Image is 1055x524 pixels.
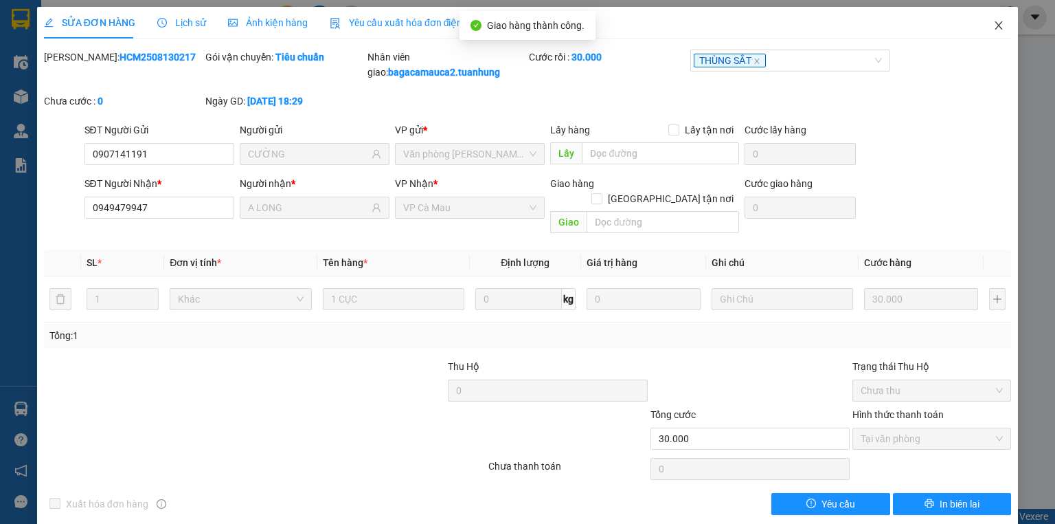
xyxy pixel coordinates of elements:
div: Ngày GD: [205,94,364,109]
input: 0 [864,288,978,310]
b: 30.000 [571,52,602,63]
div: [PERSON_NAME]: [44,50,203,65]
span: Lấy tận nơi [679,122,739,138]
span: THÙNG SẮT [694,54,766,67]
span: Lấy [550,142,582,164]
div: SĐT Người Gửi [84,122,234,138]
label: Cước lấy hàng [745,124,806,135]
button: Close [979,7,1018,45]
span: Giao hàng thành công. [487,20,585,31]
span: Yêu cầu [821,496,855,512]
div: Cước rồi : [529,50,688,65]
span: Khác [178,289,303,309]
div: Chưa thanh toán [487,459,648,483]
span: printer [924,499,934,510]
button: exclamation-circleYêu cầu [771,493,890,515]
button: delete [49,288,71,310]
span: Giao hàng [550,178,594,189]
span: In biên lai [940,496,979,512]
b: HCM2508130217 [120,52,196,63]
b: bagacamauca2.tuanhung [388,67,500,78]
span: exclamation-circle [806,499,816,510]
label: Cước giao hàng [745,178,813,189]
label: Hình thức thanh toán [852,409,944,420]
b: Tiêu chuẩn [275,52,324,63]
span: info-circle [157,499,166,509]
span: Thu Hộ [448,361,479,372]
span: SL [87,257,98,268]
div: Tổng: 1 [49,328,408,343]
div: Gói vận chuyển: [205,50,364,65]
span: clock-circle [157,18,167,28]
span: Văn phòng Hồ Chí Minh [403,144,536,164]
input: VD: Bàn, Ghế [323,288,464,310]
span: Yêu cầu xuất hóa đơn điện tử [330,17,475,28]
span: Cước hàng [864,257,911,268]
b: [DATE] 18:29 [247,96,303,107]
div: Nhân viên giao: [367,50,526,80]
div: Người gửi [240,122,389,138]
b: 0 [98,96,103,107]
input: 0 [587,288,701,310]
input: Dọc đường [587,211,739,233]
th: Ghi chú [706,250,859,276]
span: Định lượng [501,257,549,268]
div: SĐT Người Nhận [84,176,234,191]
input: Dọc đường [582,142,739,164]
div: Người nhận [240,176,389,191]
span: user [372,203,381,212]
span: SỬA ĐƠN HÀNG [44,17,135,28]
span: kg [562,288,576,310]
span: Đơn vị tính [170,257,221,268]
div: Trạng thái Thu Hộ [852,359,1011,374]
input: Ghi Chú [712,288,853,310]
span: Tên hàng [323,257,367,268]
button: printerIn biên lai [893,493,1012,515]
img: icon [330,18,341,29]
input: Tên người nhận [248,200,369,215]
input: Tên người gửi [248,146,369,162]
div: Chưa cước : [44,94,203,109]
span: Lịch sử [157,17,206,28]
span: VP Nhận [395,178,433,189]
span: user [372,149,381,159]
span: Tổng cước [650,409,696,420]
span: check-circle [470,20,481,31]
span: picture [228,18,238,28]
span: Tại văn phòng [861,428,1003,449]
span: Xuất hóa đơn hàng [60,496,154,512]
span: edit [44,18,54,28]
span: close [993,20,1004,31]
span: [GEOGRAPHIC_DATA] tận nơi [602,191,739,206]
span: VP Cà Mau [403,197,536,218]
span: Giá trị hàng [587,257,637,268]
span: Lấy hàng [550,124,590,135]
span: close [753,58,760,65]
button: plus [989,288,1006,310]
span: Giao [550,211,587,233]
input: Cước lấy hàng [745,143,856,165]
span: Ảnh kiện hàng [228,17,308,28]
span: Chưa thu [861,380,1003,401]
div: VP gửi [395,122,545,138]
input: Cước giao hàng [745,197,856,219]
